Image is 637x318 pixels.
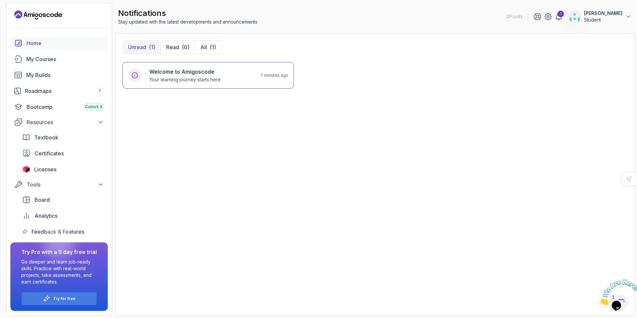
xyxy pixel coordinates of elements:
[557,11,564,17] div: 1
[149,76,221,83] p: Your learning journey starts here
[10,52,108,66] a: courses
[149,43,155,51] div: (1)
[568,10,632,23] button: user profile image[PERSON_NAME]Student
[118,8,257,19] h2: notifications
[18,225,108,238] a: feedback
[166,43,179,51] p: Read
[3,3,44,29] img: Chat attention grabber
[18,131,108,144] a: textbook
[118,19,257,25] p: Stay updated with the latest developments and announcements
[210,43,216,51] div: (1)
[25,87,104,95] div: Roadmaps
[568,10,581,23] img: user profile image
[555,13,563,21] a: 1
[128,43,146,51] p: Unread
[85,104,102,110] span: Cohort 3
[26,71,104,79] div: My Builds
[27,181,104,189] div: Tools
[21,259,97,285] p: Go deeper and learn job-ready skills. Practice with real-world projects, take assessments, and ea...
[22,166,30,173] img: jetbrains icon
[35,149,64,157] span: Certificates
[21,292,97,305] button: Try for free
[182,43,189,51] div: (0)
[34,133,58,141] span: Textbook
[35,212,57,220] span: Analytics
[18,163,108,176] a: licenses
[27,39,104,47] div: Home
[18,209,108,222] a: analytics
[10,68,108,82] a: builds
[27,103,104,111] div: Bootcamp
[10,100,108,114] a: bootcamp
[99,88,101,94] span: 7
[195,40,221,54] button: All(1)
[18,147,108,160] a: certificates
[53,296,76,301] a: Try for free
[161,40,195,54] button: Read(0)
[14,10,62,20] a: Landing page
[3,3,5,8] span: 1
[200,43,207,51] p: All
[10,37,108,50] a: home
[34,165,56,173] span: Licenses
[123,40,161,54] button: Unread(1)
[260,73,288,78] p: 7 minutes ago
[596,277,637,308] iframe: chat widget
[18,193,108,206] a: board
[10,179,108,191] button: Tools
[10,116,108,128] button: Resources
[10,84,108,98] a: roadmaps
[584,17,622,23] p: Student
[506,13,523,20] p: 0 Points
[149,68,221,76] h6: Welcome to Amigoscode
[35,196,50,204] span: Board
[32,228,84,236] span: Feedback & Features
[27,118,104,126] div: Resources
[26,55,104,63] div: My Courses
[584,10,622,17] p: [PERSON_NAME]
